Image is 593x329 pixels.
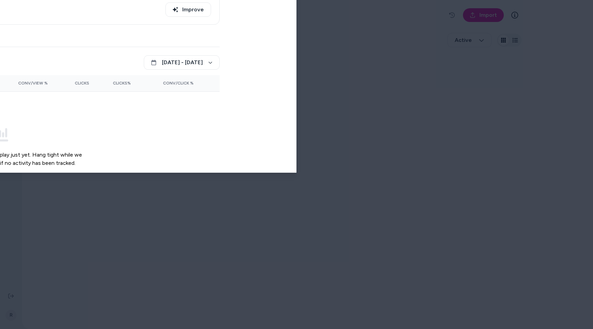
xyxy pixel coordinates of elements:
span: Clicks [75,80,89,86]
button: Clicks% [100,78,131,89]
button: Improve [165,2,211,17]
button: [DATE] - [DATE] [144,55,220,70]
button: Clicks [59,78,89,89]
span: Conv/View % [18,80,48,86]
span: Conv/Click % [163,80,194,86]
button: Conv/Click % [142,78,194,89]
span: Clicks% [113,80,131,86]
